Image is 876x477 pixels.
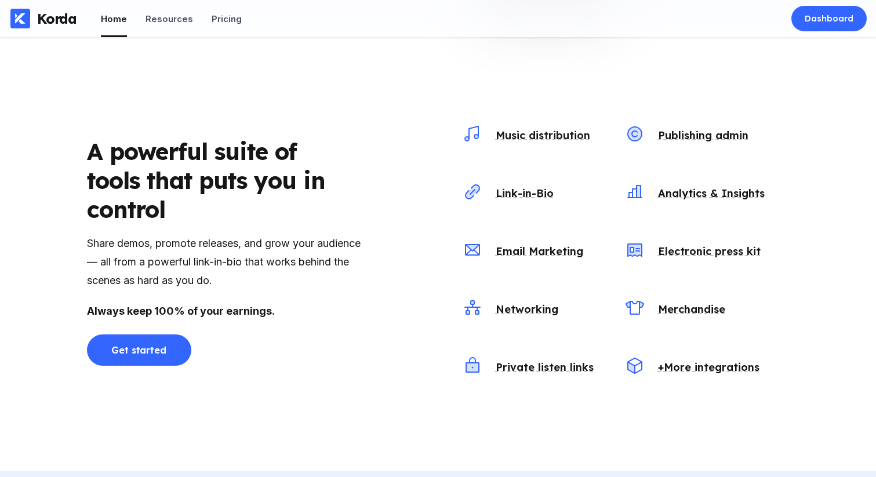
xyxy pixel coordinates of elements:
div: Networking [491,303,558,316]
div: Always keep 100% of your earnings. [87,302,365,321]
div: Private listen links [491,361,594,374]
div: +More integrations [653,361,759,374]
a: Dashboard [791,6,867,31]
div: Link-in-Bio [491,187,554,200]
button: Get started [87,334,191,366]
div: Korda [37,10,77,27]
div: Resources [146,13,193,24]
div: Dashboard [805,13,853,24]
div: A powerful suite of tools that puts you in control [87,137,342,224]
div: Pricing [212,13,242,24]
div: Electronic press kit [653,245,761,258]
div: Email Marketing [491,245,583,258]
div: Get started [111,344,166,356]
a: Get started [87,338,191,347]
div: Share demos, promote releases, and grow your audience — all from a powerful link-in-bio that work... [87,234,365,290]
div: Merchandise [653,303,725,316]
div: Home [101,13,127,24]
div: Publishing admin [653,129,748,142]
div: Music distribution [491,129,590,142]
div: Analytics & Insights [653,187,765,200]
